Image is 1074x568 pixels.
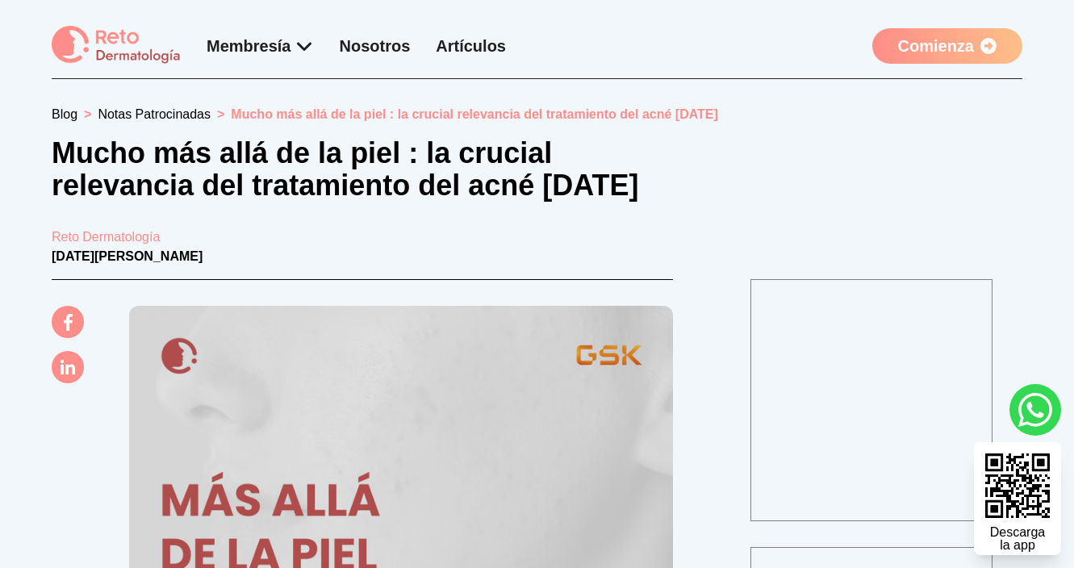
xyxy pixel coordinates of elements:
span: > [217,107,224,121]
div: Membresía [207,35,314,57]
div: Descarga la app [990,526,1045,552]
a: Reto Dermatología [52,228,1022,247]
a: Artículos [436,37,506,55]
p: [DATE][PERSON_NAME] [52,247,1022,266]
img: logo Reto dermatología [52,26,181,65]
a: Nosotros [340,37,411,55]
a: Blog [52,107,77,121]
h1: Mucho más allá de la piel : la crucial relevancia del tratamiento del acné [DATE] [52,137,671,202]
a: Notas Patrocinadas [98,107,211,121]
span: Mucho más allá de la piel : la crucial relevancia del tratamiento del acné [DATE] [231,107,717,121]
a: Comienza [872,28,1022,64]
a: whatsapp button [1009,384,1061,436]
span: > [84,107,91,121]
